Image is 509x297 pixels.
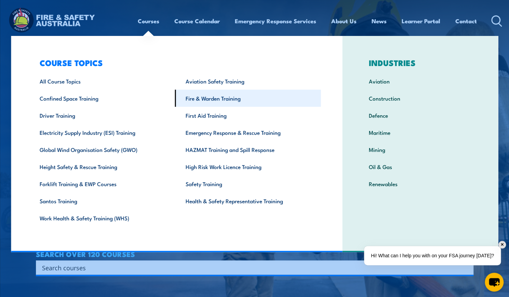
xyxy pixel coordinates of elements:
[29,209,175,227] a: Work Health & Safety Training (WHS)
[175,192,321,209] a: Health & Safety Representative Training
[402,12,440,30] a: Learner Portal
[175,158,321,175] a: High Risk Work Licence Training
[364,246,501,265] div: Hi! What can I help you with on your FSA journey [DATE]?
[138,12,159,30] a: Courses
[29,124,175,141] a: Electricity Supply Industry (ESI) Training
[175,175,321,192] a: Safety Training
[358,90,482,107] a: Construction
[29,58,321,67] h3: COURSE TOPICS
[235,12,316,30] a: Emergency Response Services
[42,262,458,273] input: Search input
[358,141,482,158] a: Mining
[485,273,504,292] button: chat-button
[29,158,175,175] a: Height Safety & Rescue Training
[358,73,482,90] a: Aviation
[175,90,321,107] a: Fire & Warden Training
[174,12,220,30] a: Course Calendar
[498,241,506,248] div: ✕
[29,73,175,90] a: All Course Topics
[331,12,357,30] a: About Us
[175,73,321,90] a: Aviation Safety Training
[358,124,482,141] a: Maritime
[358,58,482,67] h3: INDUSTRIES
[358,175,482,192] a: Renewables
[358,158,482,175] a: Oil & Gas
[29,90,175,107] a: Confined Space Training
[36,250,473,258] h4: SEARCH OVER 120 COURSES
[29,107,175,124] a: Driver Training
[455,12,477,30] a: Contact
[175,107,321,124] a: First Aid Training
[29,192,175,209] a: Santos Training
[43,263,460,272] form: Search form
[358,107,482,124] a: Defence
[29,175,175,192] a: Forklift Training & EWP Courses
[175,141,321,158] a: HAZMAT Training and Spill Response
[29,141,175,158] a: Global Wind Organisation Safety (GWO)
[372,12,387,30] a: News
[175,124,321,141] a: Emergency Response & Rescue Training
